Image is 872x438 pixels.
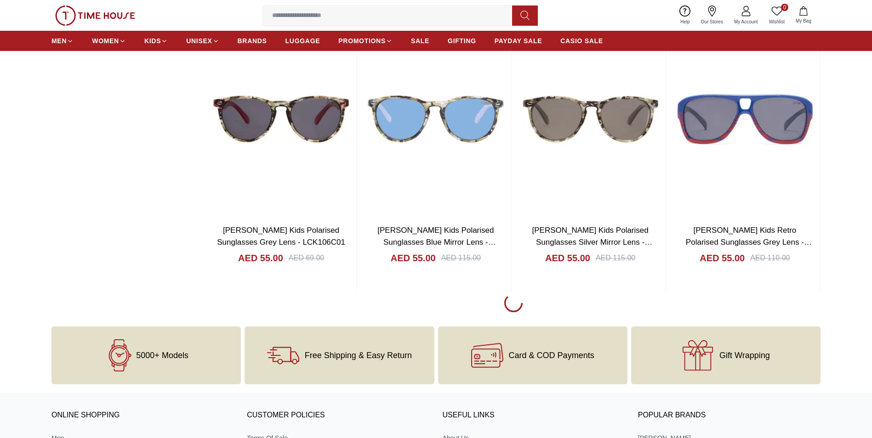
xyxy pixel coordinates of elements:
span: BRANDS [238,36,267,45]
span: LUGGAGE [285,36,320,45]
h4: AED 55.00 [700,252,745,264]
span: CASIO SALE [560,36,603,45]
span: Gift Wrapping [719,351,770,360]
h3: ONLINE SHOPPING [51,409,234,422]
span: 5000+ Models [136,351,188,360]
a: MEN [51,33,74,49]
a: 0Wishlist [764,4,790,27]
a: [PERSON_NAME] Kids Polarised Sunglasses Silver Mirror Lens - LCK106C03 [532,226,653,258]
img: Lee Cooper Kids Polarised Sunglasses Silver Mirror Lens - LCK106C03 [515,21,666,218]
div: AED 115.00 [441,253,481,264]
span: WOMEN [92,36,119,45]
a: CASIO SALE [560,33,603,49]
a: SALE [411,33,429,49]
img: Lee Cooper Kids Retro Polarised Sunglasses Grey Lens - LCK108C01 [670,21,820,218]
a: PROMOTIONS [338,33,393,49]
img: Lee Cooper Kids Polarised Sunglasses Grey Lens - LCK106C01 [206,21,356,218]
span: UNISEX [186,36,212,45]
a: [PERSON_NAME] Kids Polarised Sunglasses Blue Mirror Lens - LCK106C02 [377,226,496,258]
span: MEN [51,36,67,45]
a: KIDS [144,33,168,49]
span: Help [677,18,694,25]
h3: Popular Brands [638,409,821,422]
h4: AED 55.00 [391,252,436,264]
h4: AED 55.00 [238,252,283,264]
span: 0 [781,4,788,11]
span: PROMOTIONS [338,36,386,45]
span: Free Shipping & Easy Return [305,351,412,360]
span: My Bag [792,17,815,24]
img: Lee Cooper Kids Polarised Sunglasses Blue Mirror Lens - LCK106C02 [360,21,511,218]
span: Our Stores [697,18,727,25]
img: ... [55,6,135,26]
div: AED 69.00 [289,253,324,264]
a: BRANDS [238,33,267,49]
h3: USEFUL LINKS [443,409,625,422]
a: GIFTING [448,33,476,49]
span: Wishlist [765,18,788,25]
div: AED 115.00 [596,253,635,264]
span: SALE [411,36,429,45]
span: KIDS [144,36,161,45]
a: WOMEN [92,33,126,49]
a: UNISEX [186,33,219,49]
a: Our Stores [695,4,729,27]
div: AED 110.00 [750,253,790,264]
span: My Account [730,18,762,25]
a: Help [675,4,695,27]
a: [PERSON_NAME] Kids Retro Polarised Sunglasses Grey Lens - LCK108C01 [686,226,812,258]
h4: AED 55.00 [545,252,590,264]
h3: CUSTOMER POLICIES [247,409,429,422]
a: [PERSON_NAME] Kids Polarised Sunglasses Grey Lens - LCK106C01 [217,226,345,247]
span: PAYDAY SALE [495,36,542,45]
button: My Bag [790,5,817,26]
span: Card & COD Payments [509,351,594,360]
a: LUGGAGE [285,33,320,49]
a: PAYDAY SALE [495,33,542,49]
span: GIFTING [448,36,476,45]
